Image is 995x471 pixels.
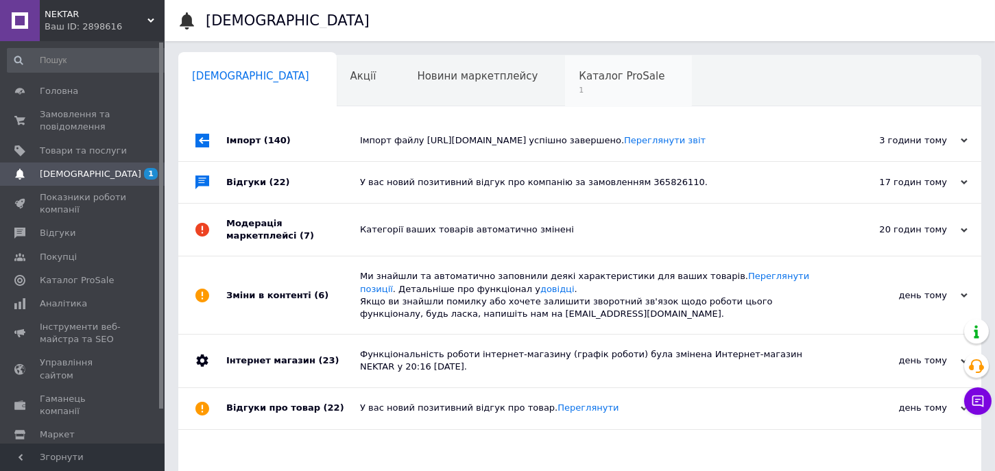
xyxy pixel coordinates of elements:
span: Каталог ProSale [579,70,664,82]
span: [DEMOGRAPHIC_DATA] [40,168,141,180]
button: Чат з покупцем [964,387,992,415]
div: 3 години тому [830,134,968,147]
div: Функціональність роботи інтернет-магазину (графік роботи) була змінена Интернет-магазин NEKTAR у ... [360,348,830,373]
span: Показники роботи компанії [40,191,127,216]
div: Відгуки про товар [226,388,360,429]
span: Каталог ProSale [40,274,114,287]
span: Покупці [40,251,77,263]
span: [DEMOGRAPHIC_DATA] [192,70,309,82]
span: 1 [144,168,158,180]
div: У вас новий позитивний відгук про компанію за замовленням 365826110. [360,176,830,189]
div: день тому [830,354,968,367]
span: Замовлення та повідомлення [40,108,127,133]
span: NEKTAR [45,8,147,21]
span: (6) [314,290,328,300]
div: Імпорт [226,120,360,161]
span: Товари та послуги [40,145,127,157]
span: Головна [40,85,78,97]
span: Аналітика [40,298,87,310]
h1: [DEMOGRAPHIC_DATA] [206,12,370,29]
span: (7) [300,230,314,241]
span: (22) [324,402,344,413]
a: Переглянути позиції [360,271,809,293]
span: (22) [269,177,290,187]
a: довідці [540,284,575,294]
div: день тому [830,402,968,414]
span: Інструменти веб-майстра та SEO [40,321,127,346]
span: Маркет [40,428,75,441]
div: Категорії ваших товарів автоматично змінені [360,224,830,236]
input: Пошук [7,48,169,73]
div: Імпорт файлу [URL][DOMAIN_NAME] успішно завершено. [360,134,830,147]
a: Переглянути [558,402,619,413]
span: Новини маркетплейсу [417,70,538,82]
div: Ми знайшли та автоматично заповнили деякі характеристики для ваших товарів. . Детальніше про функ... [360,270,830,320]
span: 1 [579,85,664,95]
div: 17 годин тому [830,176,968,189]
a: Переглянути звіт [624,135,706,145]
div: У вас новий позитивний відгук про товар. [360,402,830,414]
div: Зміни в контенті [226,256,360,334]
div: Ваш ID: 2898616 [45,21,165,33]
div: Інтернет магазин [226,335,360,387]
span: Гаманець компанії [40,393,127,418]
div: Відгуки [226,162,360,203]
span: Управління сайтом [40,357,127,381]
span: Відгуки [40,227,75,239]
div: Модерація маркетплейсі [226,204,360,256]
div: день тому [830,289,968,302]
span: Акції [350,70,376,82]
span: (140) [264,135,291,145]
span: (23) [318,355,339,365]
div: 20 годин тому [830,224,968,236]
